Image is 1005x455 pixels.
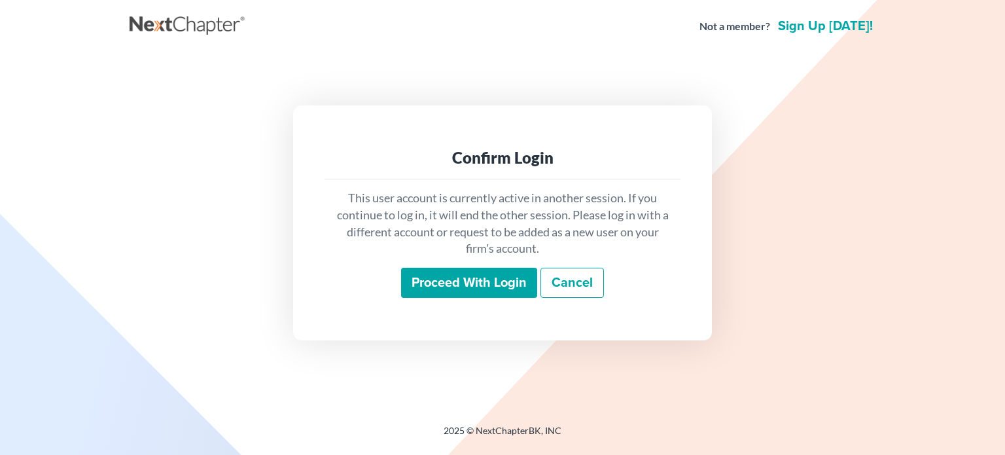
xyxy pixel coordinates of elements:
a: Cancel [540,268,604,298]
p: This user account is currently active in another session. If you continue to log in, it will end ... [335,190,670,257]
input: Proceed with login [401,268,537,298]
a: Sign up [DATE]! [775,20,875,33]
div: Confirm Login [335,147,670,168]
div: 2025 © NextChapterBK, INC [130,424,875,448]
strong: Not a member? [699,19,770,34]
